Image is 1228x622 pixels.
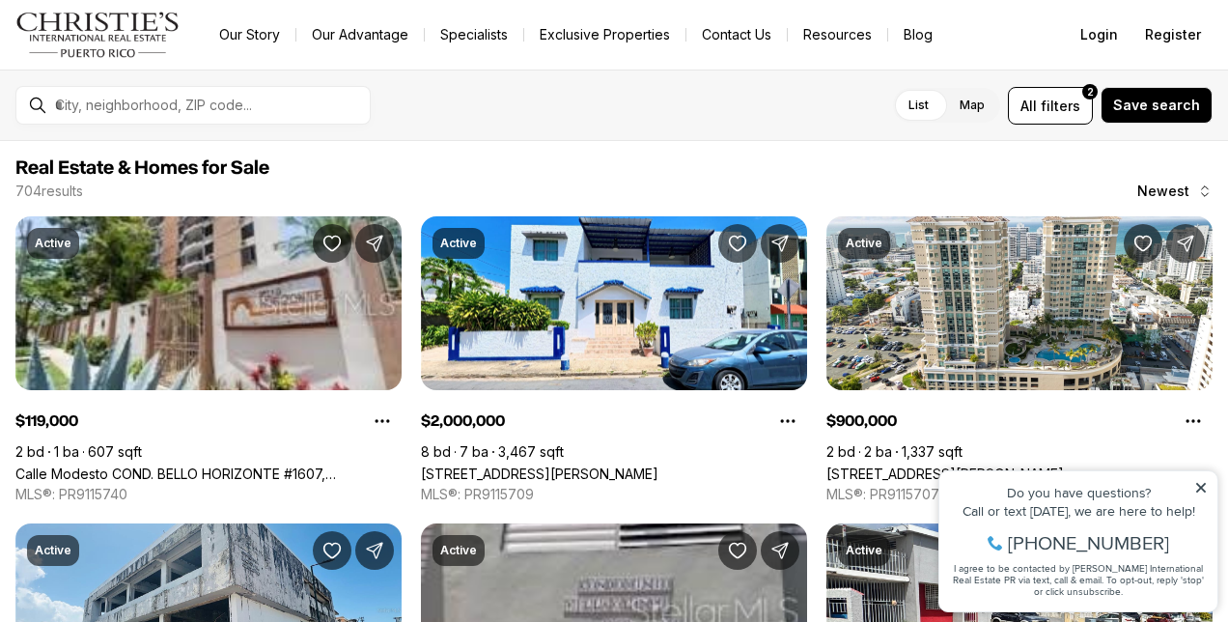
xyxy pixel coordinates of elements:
[846,543,882,558] p: Active
[313,224,351,263] button: Save Property: Calle Modesto COND. BELLO HORIZONTE #1607
[1087,84,1094,99] span: 2
[944,88,1000,123] label: Map
[1113,98,1200,113] span: Save search
[1145,27,1201,42] span: Register
[761,224,799,263] button: Share Property
[15,158,269,178] span: Real Estate & Homes for Sale
[421,466,658,482] a: 1 PLACID COURT #71, SAN JUAN PR, 00907
[440,236,477,251] p: Active
[440,543,477,558] p: Active
[1080,27,1118,42] span: Login
[768,402,807,440] button: Property options
[1174,402,1213,440] button: Property options
[1137,184,1189,199] span: Newest
[893,88,944,123] label: List
[15,184,83,199] p: 704 results
[79,91,240,110] span: [PHONE_NUMBER]
[846,236,882,251] p: Active
[826,466,1064,482] a: 103 AVENIDA DE DIEGO #1801, SAN JUAN PR, 00911
[686,21,787,48] button: Contact Us
[15,12,181,58] img: logo
[1133,15,1213,54] button: Register
[1041,96,1080,116] span: filters
[425,21,523,48] a: Specialists
[1124,224,1162,263] button: Save Property: 103 AVENIDA DE DIEGO #1801
[1166,224,1205,263] button: Share Property
[524,21,685,48] a: Exclusive Properties
[761,531,799,570] button: Share Property
[888,21,948,48] a: Blog
[24,119,275,155] span: I agree to be contacted by [PERSON_NAME] International Real Estate PR via text, call & email. To ...
[355,531,394,570] button: Share Property
[20,62,279,75] div: Call or text [DATE], we are here to help!
[363,402,402,440] button: Property options
[718,224,757,263] button: Save Property: 1 PLACID COURT #71
[204,21,295,48] a: Our Story
[1069,15,1130,54] button: Login
[718,531,757,570] button: Save Property: Apt. 2-G COND. VILLA OLIMPICA #2G
[1101,87,1213,124] button: Save search
[313,531,351,570] button: Save Property: CALLE PROGRESO Y TREN
[788,21,887,48] a: Resources
[1008,87,1093,125] button: Allfilters2
[1126,172,1224,211] button: Newest
[1020,96,1037,116] span: All
[355,224,394,263] button: Share Property
[35,236,71,251] p: Active
[35,543,71,558] p: Active
[15,466,402,482] a: Calle Modesto COND. BELLO HORIZONTE #1607, SAN JUAN PR, 00924
[20,43,279,57] div: Do you have questions?
[296,21,424,48] a: Our Advantage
